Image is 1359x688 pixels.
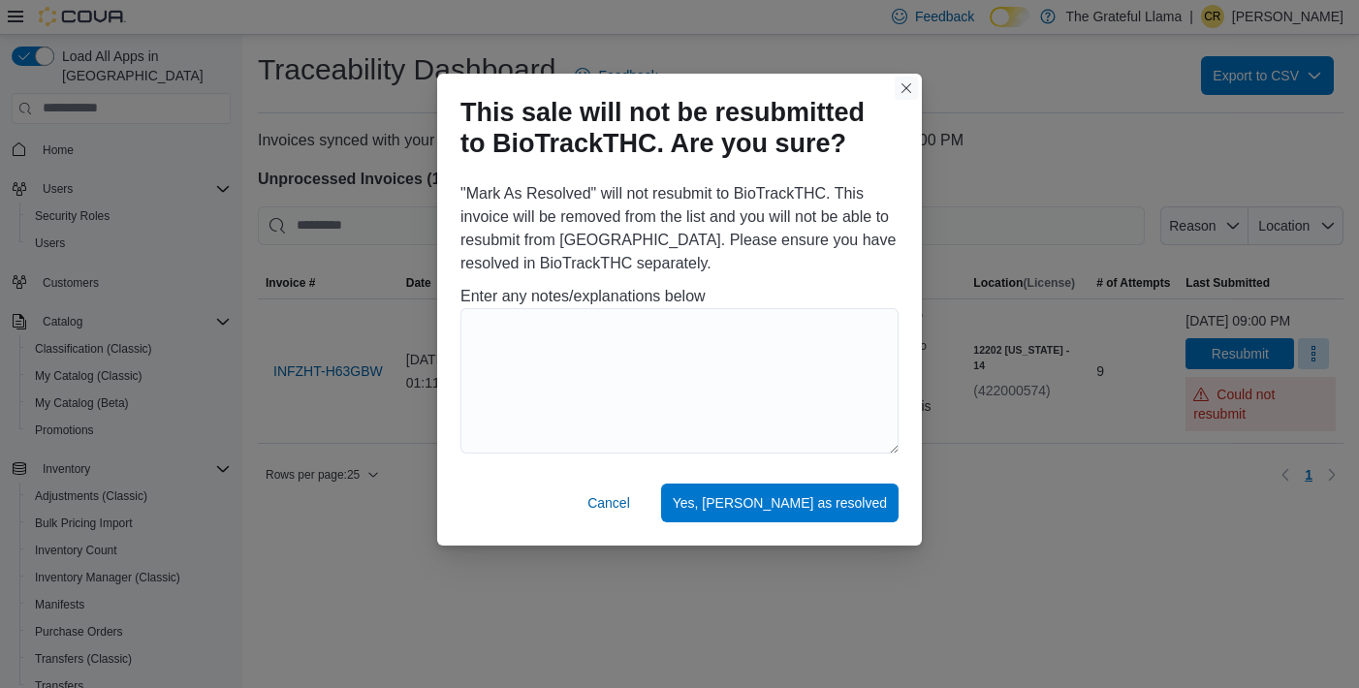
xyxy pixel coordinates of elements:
button: Closes this modal window [895,77,918,100]
button: Yes, [PERSON_NAME] as resolved [661,484,899,522]
span: Cancel [587,493,630,513]
button: Cancel [580,484,638,522]
div: Enter any notes/explanations below [460,285,899,460]
h1: This sale will not be resubmitted to BioTrackTHC. Are you sure? [460,97,883,159]
span: Yes, [PERSON_NAME] as resolved [673,493,887,513]
div: "Mark As Resolved" will not resubmit to BioTrackTHC. This invoice will be removed from the list a... [460,182,899,460]
button: Cancel [572,484,646,522]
